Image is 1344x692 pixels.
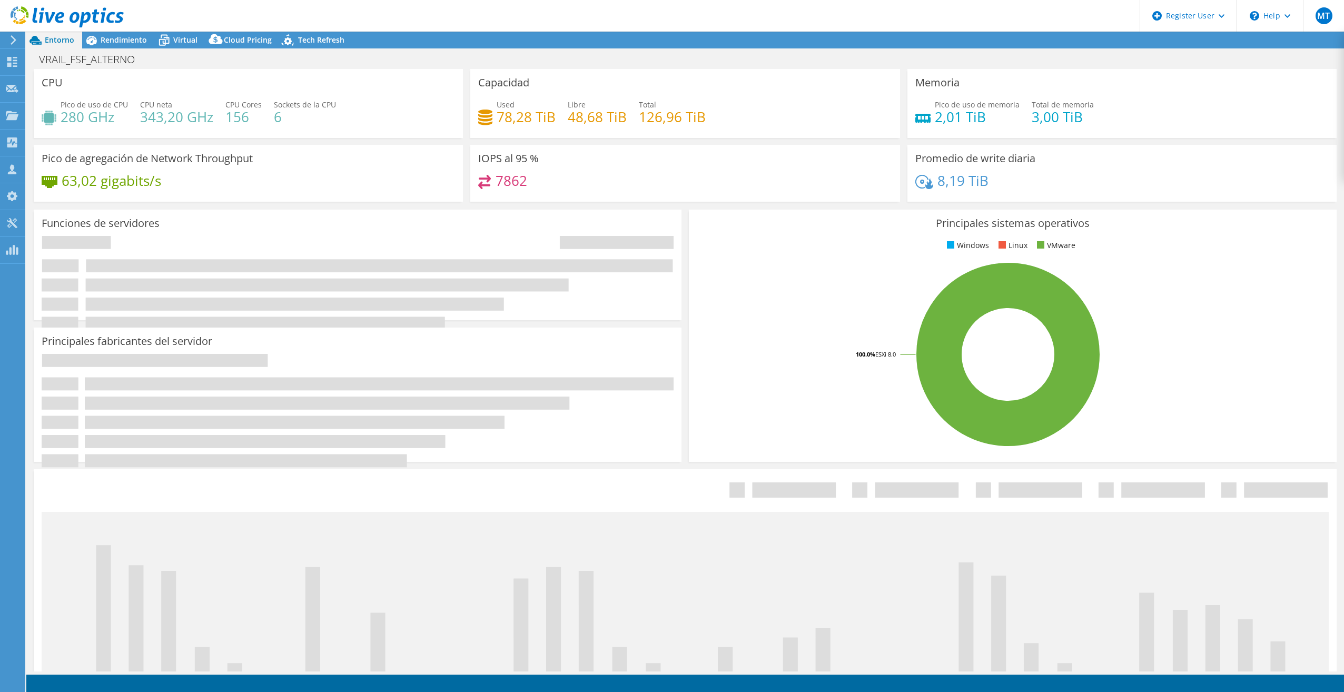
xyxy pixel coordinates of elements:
h4: 280 GHz [61,111,128,123]
span: Used [497,100,515,110]
h4: 78,28 TiB [497,111,556,123]
li: Linux [996,240,1027,251]
h4: 63,02 gigabits/s [62,175,161,186]
svg: \n [1250,11,1259,21]
tspan: 100.0% [856,350,875,358]
h3: Memoria [915,77,960,88]
li: VMware [1034,240,1075,251]
h3: Funciones de servidores [42,218,160,229]
span: Rendimiento [101,35,147,45]
span: Tech Refresh [298,35,344,45]
h3: Principales fabricantes del servidor [42,335,212,347]
h4: 343,20 GHz [140,111,213,123]
span: Sockets de la CPU [274,100,336,110]
h4: 126,96 TiB [639,111,706,123]
h3: Pico de agregación de Network Throughput [42,153,253,164]
h4: 156 [225,111,262,123]
h4: 8,19 TiB [937,175,989,186]
span: Cloud Pricing [224,35,272,45]
tspan: ESXi 8.0 [875,350,896,358]
h4: 6 [274,111,336,123]
h3: Principales sistemas operativos [697,218,1329,229]
h1: VRAIL_FSF_ALTERNO [34,54,151,65]
h4: 3,00 TiB [1032,111,1094,123]
span: MT [1316,7,1332,24]
span: Pico de uso de CPU [61,100,128,110]
span: Total [639,100,656,110]
h4: 7862 [496,175,527,186]
h3: CPU [42,77,63,88]
span: Entorno [45,35,74,45]
span: Virtual [173,35,197,45]
span: CPU neta [140,100,172,110]
h3: Promedio de write diaria [915,153,1035,164]
span: CPU Cores [225,100,262,110]
h3: IOPS al 95 % [478,153,539,164]
span: Pico de uso de memoria [935,100,1020,110]
span: Total de memoria [1032,100,1094,110]
li: Windows [944,240,989,251]
h4: 2,01 TiB [935,111,1020,123]
h4: 48,68 TiB [568,111,627,123]
h3: Capacidad [478,77,529,88]
span: Libre [568,100,586,110]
